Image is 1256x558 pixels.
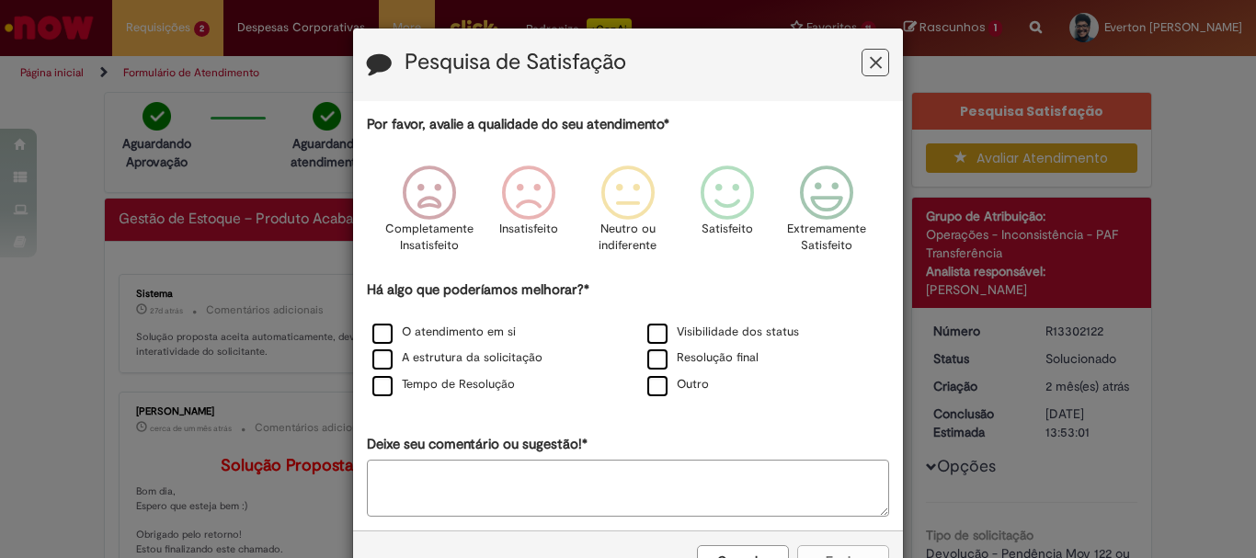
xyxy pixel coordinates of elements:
[702,221,753,238] p: Satisfeito
[367,115,669,134] label: Por favor, avalie a qualidade do seu atendimento*
[367,435,588,454] label: Deixe seu comentário ou sugestão!*
[647,349,759,367] label: Resolução final
[372,349,542,367] label: A estrutura da solicitação
[405,51,626,74] label: Pesquisa de Satisfação
[595,221,661,255] p: Neutro ou indiferente
[780,152,873,278] div: Extremamente Satisfeito
[382,152,475,278] div: Completamente Insatisfeito
[647,376,709,393] label: Outro
[372,376,515,393] label: Tempo de Resolução
[680,152,774,278] div: Satisfeito
[367,280,889,399] div: Há algo que poderíamos melhorar?*
[581,152,675,278] div: Neutro ou indiferente
[787,221,866,255] p: Extremamente Satisfeito
[385,221,474,255] p: Completamente Insatisfeito
[482,152,576,278] div: Insatisfeito
[372,324,516,341] label: O atendimento em si
[647,324,799,341] label: Visibilidade dos status
[499,221,558,238] p: Insatisfeito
